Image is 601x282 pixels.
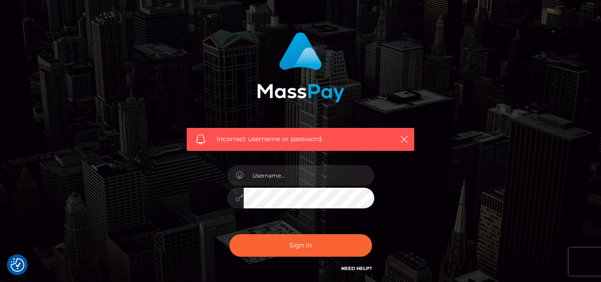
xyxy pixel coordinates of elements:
input: Username... [244,165,374,186]
span: Incorrect username or password. [217,134,384,144]
img: Revisit consent button [11,258,24,272]
button: Consent Preferences [11,258,24,272]
button: Sign in [229,234,372,257]
a: Need Help? [341,265,372,271]
img: MassPay Login [257,32,344,103]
